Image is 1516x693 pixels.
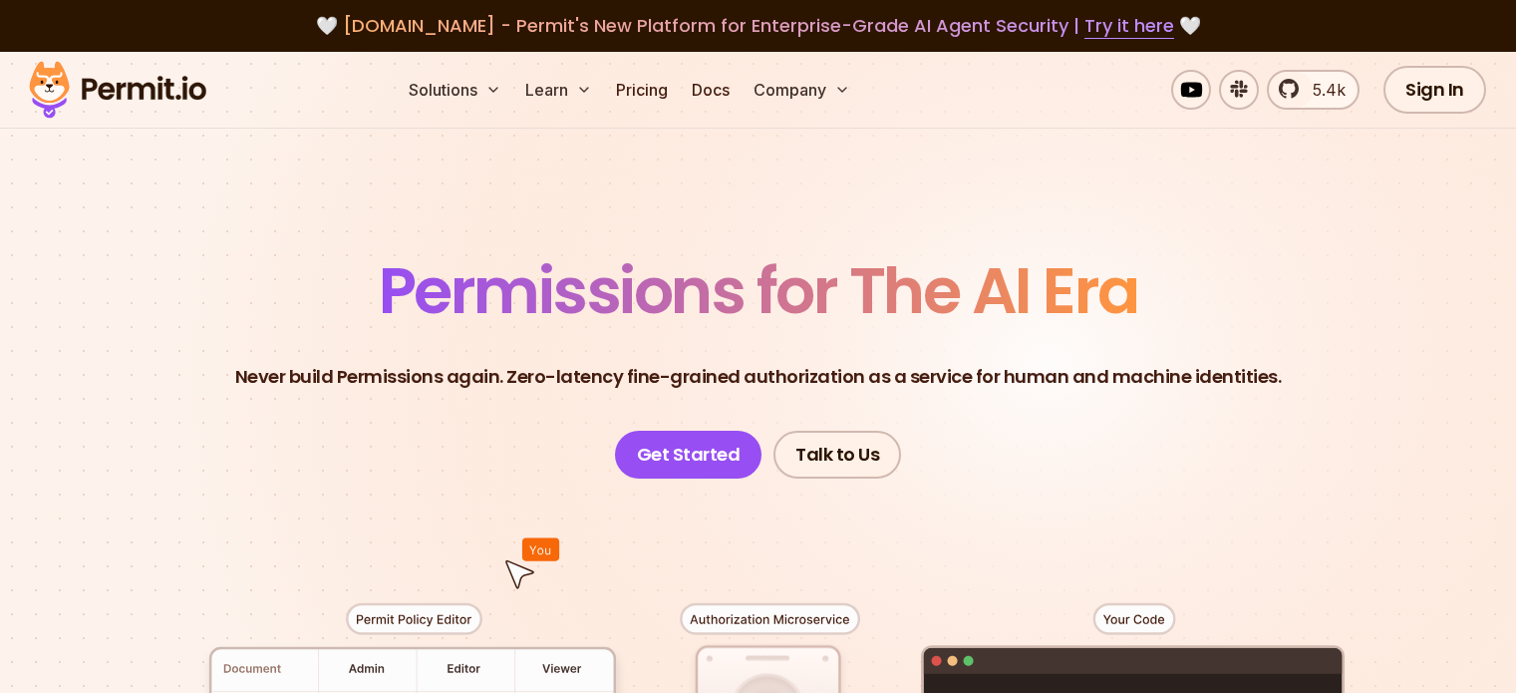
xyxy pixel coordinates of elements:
[379,246,1138,335] span: Permissions for The AI Era
[401,70,509,110] button: Solutions
[235,363,1282,391] p: Never build Permissions again. Zero-latency fine-grained authorization as a service for human and...
[746,70,858,110] button: Company
[343,13,1174,38] span: [DOMAIN_NAME] - Permit's New Platform for Enterprise-Grade AI Agent Security |
[517,70,600,110] button: Learn
[684,70,738,110] a: Docs
[1267,70,1360,110] a: 5.4k
[1301,78,1346,102] span: 5.4k
[773,431,901,479] a: Talk to Us
[48,12,1468,40] div: 🤍 🤍
[20,56,215,124] img: Permit logo
[1084,13,1174,39] a: Try it here
[608,70,676,110] a: Pricing
[1383,66,1486,114] a: Sign In
[615,431,762,479] a: Get Started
